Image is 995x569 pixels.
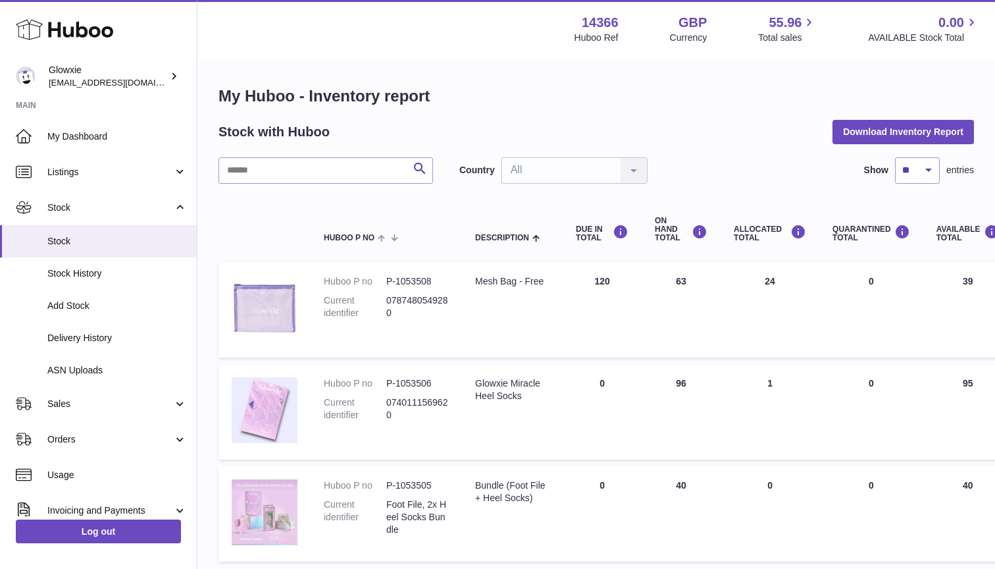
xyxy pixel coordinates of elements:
[47,130,187,143] span: My Dashboard
[475,275,549,288] div: Mesh Bag - Free
[47,202,173,214] span: Stock
[946,164,974,176] span: entries
[721,262,819,358] td: 24
[16,67,36,86] img: suraj@glowxie.com
[324,234,374,242] span: Huboo P no
[576,225,628,242] div: DUE IN TOTAL
[832,225,910,242] div: QUARANTINED Total
[758,14,817,44] a: 55.96 Total sales
[868,32,979,44] span: AVAILABLE Stock Total
[642,262,721,358] td: 63
[938,14,964,32] span: 0.00
[218,86,974,107] h1: My Huboo - Inventory report
[324,275,386,288] dt: Huboo P no
[563,466,642,562] td: 0
[721,466,819,562] td: 0
[218,123,330,141] h2: Stock with Huboo
[642,364,721,460] td: 96
[324,377,386,390] dt: Huboo P no
[47,469,187,481] span: Usage
[386,499,449,536] dd: Foot File, 2x Heel Socks Bundle
[47,504,173,517] span: Invoicing and Payments
[47,433,173,446] span: Orders
[324,396,386,421] dt: Current identifier
[869,378,874,389] span: 0
[49,64,167,89] div: Glowxie
[769,14,802,32] span: 55.96
[868,14,979,44] a: 0.00 AVAILABLE Stock Total
[386,479,449,492] dd: P-1053505
[386,377,449,390] dd: P-1053506
[678,14,707,32] strong: GBP
[324,294,386,319] dt: Current identifier
[232,377,297,443] img: product image
[47,166,173,178] span: Listings
[16,520,181,543] a: Log out
[386,396,449,421] dd: 0740111569620
[832,120,974,144] button: Download Inventory Report
[734,225,806,242] div: ALLOCATED Total
[49,77,193,88] span: [EMAIL_ADDRESS][DOMAIN_NAME]
[232,479,297,545] img: product image
[459,164,495,176] label: Country
[869,480,874,491] span: 0
[324,499,386,536] dt: Current identifier
[574,32,619,44] div: Huboo Ref
[869,276,874,286] span: 0
[582,14,619,32] strong: 14366
[47,235,187,248] span: Stock
[721,364,819,460] td: 1
[47,300,187,312] span: Add Stock
[642,466,721,562] td: 40
[864,164,888,176] label: Show
[47,364,187,377] span: ASN Uploads
[758,32,817,44] span: Total sales
[670,32,707,44] div: Currency
[47,267,187,280] span: Stock History
[386,275,449,288] dd: P-1053508
[232,275,297,341] img: product image
[324,479,386,492] dt: Huboo P no
[563,364,642,460] td: 0
[475,377,549,402] div: Glowxie Miracle Heel Socks
[475,479,549,504] div: Bundle (Foot File + Heel Socks)
[475,234,529,242] span: Description
[386,294,449,319] dd: 0787480549280
[563,262,642,358] td: 120
[47,332,187,344] span: Delivery History
[655,217,707,243] div: ON HAND Total
[47,398,173,410] span: Sales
